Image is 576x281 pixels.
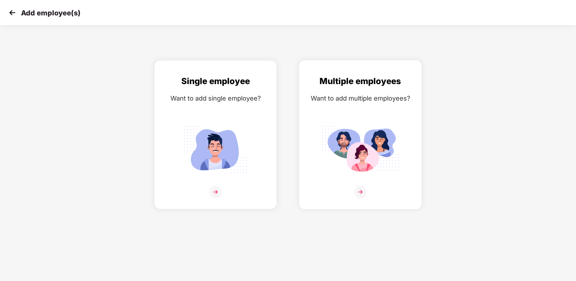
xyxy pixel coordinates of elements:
img: svg+xml;base64,PHN2ZyB4bWxucz0iaHR0cDovL3d3dy53My5vcmcvMjAwMC9zdmciIGlkPSJTaW5nbGVfZW1wbG95ZWUiIH... [176,122,255,177]
img: svg+xml;base64,PHN2ZyB4bWxucz0iaHR0cDovL3d3dy53My5vcmcvMjAwMC9zdmciIGlkPSJNdWx0aXBsZV9lbXBsb3llZS... [321,122,400,177]
img: svg+xml;base64,PHN2ZyB4bWxucz0iaHR0cDovL3d3dy53My5vcmcvMjAwMC9zdmciIHdpZHRoPSIzNiIgaGVpZ2h0PSIzNi... [209,186,222,198]
div: Want to add single employee? [162,93,269,103]
img: svg+xml;base64,PHN2ZyB4bWxucz0iaHR0cDovL3d3dy53My5vcmcvMjAwMC9zdmciIHdpZHRoPSIzMCIgaGVpZ2h0PSIzMC... [7,7,17,18]
div: Single employee [162,75,269,88]
p: Add employee(s) [21,9,80,17]
div: Want to add multiple employees? [307,93,414,103]
div: Multiple employees [307,75,414,88]
img: svg+xml;base64,PHN2ZyB4bWxucz0iaHR0cDovL3d3dy53My5vcmcvMjAwMC9zdmciIHdpZHRoPSIzNiIgaGVpZ2h0PSIzNi... [354,186,367,198]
